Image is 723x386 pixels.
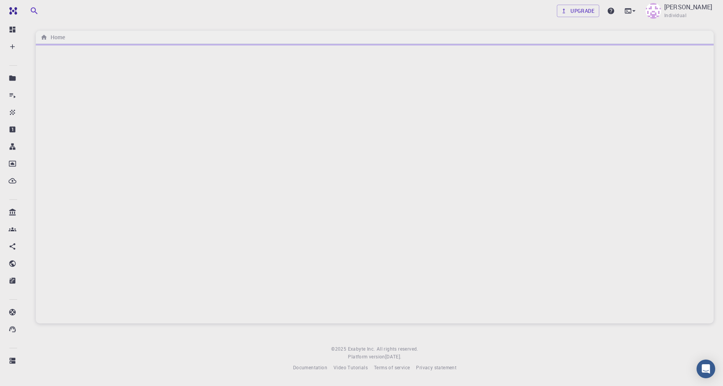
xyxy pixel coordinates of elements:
[331,345,347,353] span: © 2025
[348,353,385,361] span: Platform version
[385,353,402,360] span: [DATE] .
[39,33,67,42] nav: breadcrumb
[416,364,456,372] a: Privacy statement
[697,360,715,378] div: Open Intercom Messenger
[293,364,327,372] a: Documentation
[374,364,410,372] a: Terms of service
[47,33,65,42] h6: Home
[348,345,375,353] a: Exabyte Inc.
[348,346,375,352] span: Exabyte Inc.
[385,353,402,361] a: [DATE].
[377,345,418,353] span: All rights reserved.
[6,7,17,15] img: logo
[664,2,712,12] p: [PERSON_NAME]
[374,364,410,370] span: Terms of service
[646,3,661,19] img: Jong Hoon Kim
[333,364,368,370] span: Video Tutorials
[664,12,686,19] span: Individual
[416,364,456,370] span: Privacy statement
[333,364,368,372] a: Video Tutorials
[557,5,599,17] a: Upgrade
[293,364,327,370] span: Documentation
